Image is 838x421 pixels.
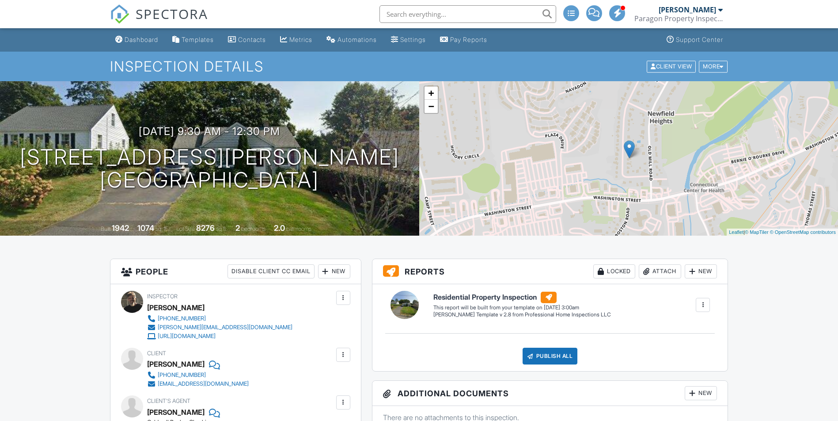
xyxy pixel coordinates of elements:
[634,14,723,23] div: Paragon Property Inspections LLC.
[147,301,205,314] div: [PERSON_NAME]
[729,229,743,235] a: Leaflet
[685,264,717,278] div: New
[274,223,285,233] div: 2.0
[433,292,611,303] h6: Residential Property Inspection
[137,223,154,233] div: 1074
[158,333,216,340] div: [URL][DOMAIN_NAME]
[147,332,292,341] a: [URL][DOMAIN_NAME]
[147,350,166,357] span: Client
[318,264,350,278] div: New
[647,60,696,72] div: Client View
[289,36,312,43] div: Metrics
[20,146,399,192] h1: [STREET_ADDRESS][PERSON_NAME] [GEOGRAPHIC_DATA]
[158,372,206,379] div: [PHONE_NUMBER]
[110,4,129,24] img: The Best Home Inspection Software - Spectora
[155,226,168,232] span: sq. ft.
[433,311,611,319] div: [PERSON_NAME] Template v 2.8 from Professional Home Inspections LLC
[639,264,681,278] div: Attach
[110,259,361,284] h3: People
[238,36,266,43] div: Contacts
[147,293,178,300] span: Inspector
[158,315,206,322] div: [PHONE_NUMBER]
[593,264,635,278] div: Locked
[425,86,438,100] a: Zoom in
[436,32,491,48] a: Pay Reports
[663,32,727,48] a: Support Center
[235,223,240,233] div: 2
[372,381,728,406] h3: Additional Documents
[110,12,208,30] a: SPECTORA
[147,371,249,380] a: [PHONE_NUMBER]
[147,323,292,332] a: [PERSON_NAME][EMAIL_ADDRESS][DOMAIN_NAME]
[147,357,205,371] div: [PERSON_NAME]
[450,36,487,43] div: Pay Reports
[182,36,214,43] div: Templates
[727,229,838,236] div: |
[685,386,717,400] div: New
[400,36,426,43] div: Settings
[425,100,438,113] a: Zoom out
[745,229,769,235] a: © MapTiler
[699,60,728,72] div: More
[112,32,162,48] a: Dashboard
[646,63,698,69] a: Client View
[659,5,716,14] div: [PERSON_NAME]
[372,259,728,284] h3: Reports
[228,264,315,278] div: Disable Client CC Email
[433,304,611,311] div: This report will be built from your template on [DATE] 3:00am
[323,32,380,48] a: Automations (Advanced)
[147,314,292,323] a: [PHONE_NUMBER]
[101,226,110,232] span: Built
[387,32,429,48] a: Settings
[770,229,836,235] a: © OpenStreetMap contributors
[337,36,377,43] div: Automations
[523,348,578,365] div: Publish All
[176,226,195,232] span: Lot Size
[676,36,723,43] div: Support Center
[169,32,217,48] a: Templates
[147,406,205,419] a: [PERSON_NAME]
[196,223,215,233] div: 8276
[139,125,280,137] h3: [DATE] 9:30 am - 12:30 pm
[277,32,316,48] a: Metrics
[224,32,269,48] a: Contacts
[286,226,311,232] span: bathrooms
[379,5,556,23] input: Search everything...
[241,226,265,232] span: bedrooms
[110,59,728,74] h1: Inspection Details
[158,380,249,387] div: [EMAIL_ADDRESS][DOMAIN_NAME]
[147,398,190,404] span: Client's Agent
[216,226,227,232] span: sq.ft.
[112,223,129,233] div: 1942
[147,380,249,388] a: [EMAIL_ADDRESS][DOMAIN_NAME]
[136,4,208,23] span: SPECTORA
[808,391,829,412] iframe: Intercom live chat
[158,324,292,331] div: [PERSON_NAME][EMAIL_ADDRESS][DOMAIN_NAME]
[125,36,158,43] div: Dashboard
